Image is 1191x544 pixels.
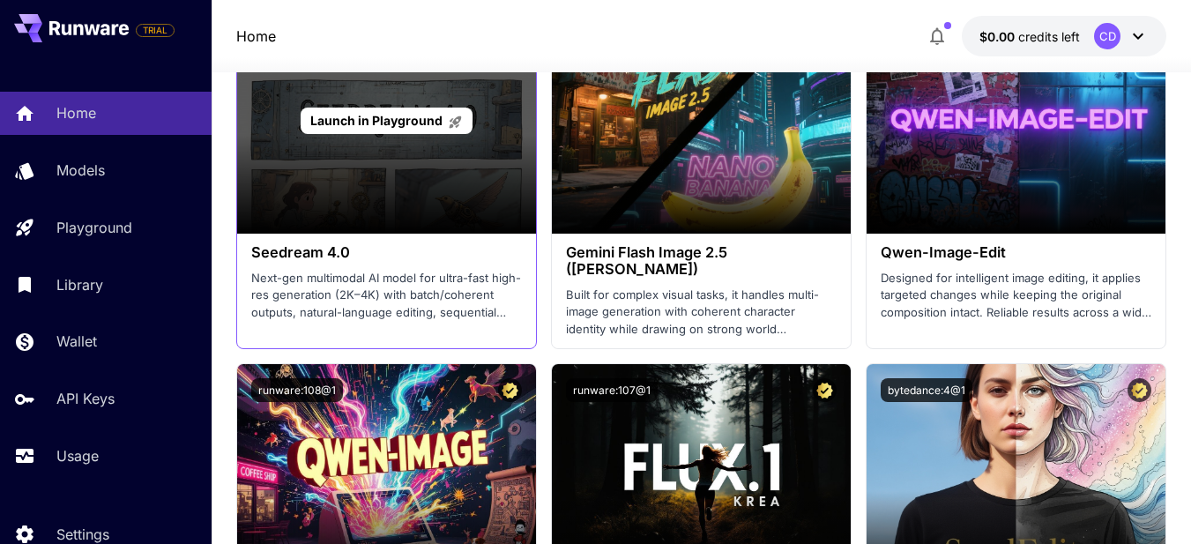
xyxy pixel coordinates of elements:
nav: breadcrumb [236,26,276,47]
div: $0.00 [979,27,1080,46]
button: Certified Model – Vetted for best performance and includes a commercial license. [1128,378,1151,402]
p: Wallet [56,331,97,352]
span: Add your payment card to enable full platform functionality. [136,19,175,41]
button: $0.00CD [962,16,1166,56]
span: $0.00 [979,29,1018,44]
button: runware:108@1 [251,378,343,402]
img: alt [867,8,1165,234]
button: Certified Model – Vetted for best performance and includes a commercial license. [498,378,522,402]
button: Certified Model – Vetted for best performance and includes a commercial license. [813,378,837,402]
span: Launch in Playground [310,113,443,128]
img: alt [552,8,851,234]
p: Models [56,160,105,181]
button: runware:107@1 [566,378,658,402]
p: Playground [56,217,132,238]
p: Usage [56,445,99,466]
a: Home [236,26,276,47]
span: credits left [1018,29,1080,44]
span: TRIAL [137,24,174,37]
p: Designed for intelligent image editing, it applies targeted changes while keeping the original co... [881,270,1151,322]
h3: Gemini Flash Image 2.5 ([PERSON_NAME]) [566,244,837,278]
a: Launch in Playground [301,108,473,135]
div: CD [1094,23,1120,49]
button: bytedance:4@1 [881,378,972,402]
p: API Keys [56,388,115,409]
h3: Qwen-Image-Edit [881,244,1151,261]
h3: Seedream 4.0 [251,244,522,261]
p: Home [56,102,96,123]
p: Built for complex visual tasks, it handles multi-image generation with coherent character identit... [566,287,837,339]
p: Library [56,274,103,295]
p: Next-gen multimodal AI model for ultra-fast high-res generation (2K–4K) with batch/coherent outpu... [251,270,522,322]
